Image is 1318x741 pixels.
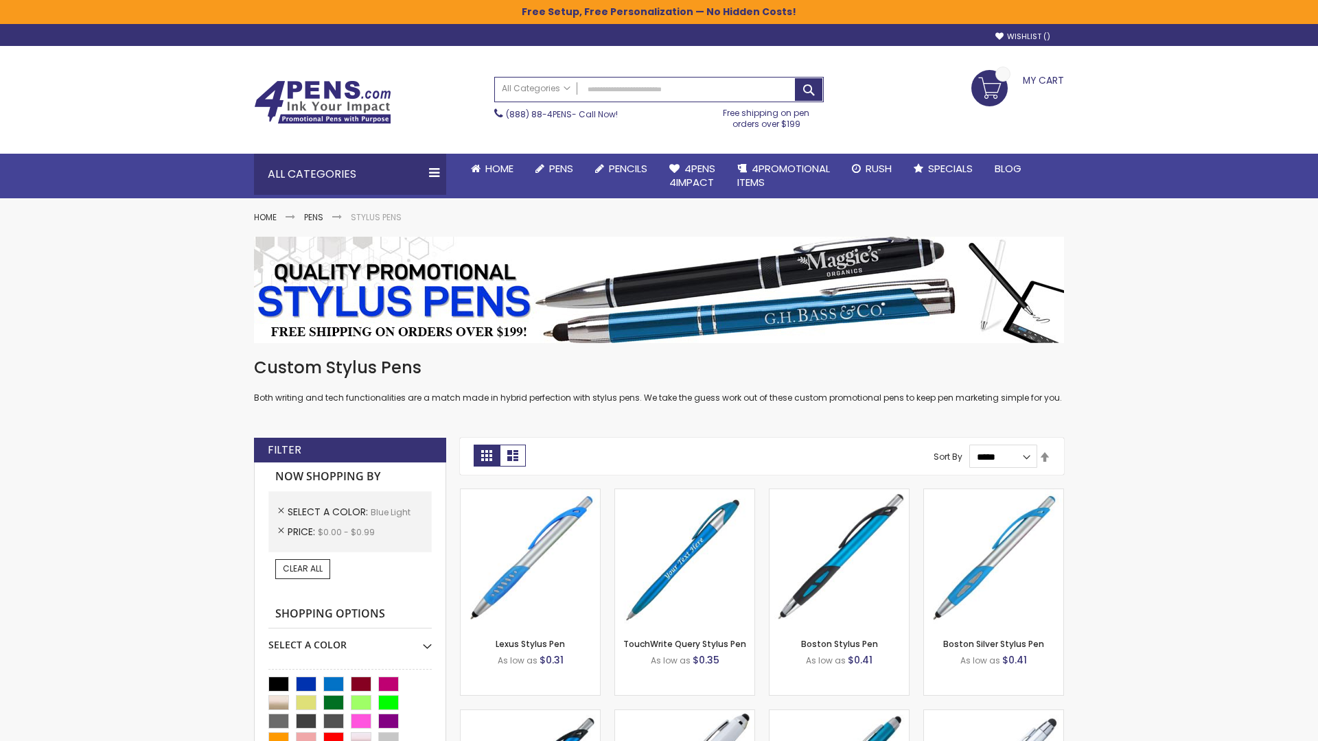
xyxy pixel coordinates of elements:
[806,655,846,666] span: As low as
[737,161,830,189] span: 4PROMOTIONAL ITEMS
[726,154,841,198] a: 4PROMOTIONALITEMS
[658,154,726,198] a: 4Pens4impact
[460,154,524,184] a: Home
[506,108,572,120] a: (888) 88-4PENS
[995,32,1050,42] a: Wishlist
[943,638,1044,650] a: Boston Silver Stylus Pen
[770,709,909,721] a: Lory Metallic Stylus Pen-Blue - Light
[924,709,1063,721] a: Silver Cool Grip Stylus Pen-Blue - Light
[928,161,973,176] span: Specials
[615,489,754,628] img: TouchWrite Query Stylus Pen-Blue Light
[502,83,570,94] span: All Categories
[960,655,1000,666] span: As low as
[268,462,432,491] strong: Now Shopping by
[485,161,513,176] span: Home
[934,451,962,462] label: Sort By
[995,161,1021,176] span: Blog
[498,655,537,666] span: As low as
[268,443,301,458] strong: Filter
[283,563,323,574] span: Clear All
[254,80,391,124] img: 4Pens Custom Pens and Promotional Products
[304,211,323,223] a: Pens
[254,357,1064,379] h1: Custom Stylus Pens
[609,161,647,176] span: Pencils
[1002,653,1027,667] span: $0.41
[540,653,564,667] span: $0.31
[371,506,411,518] span: Blue Light
[496,638,565,650] a: Lexus Stylus Pen
[549,161,573,176] span: Pens
[669,161,715,189] span: 4Pens 4impact
[461,709,600,721] a: Lexus Metallic Stylus Pen-Blue - Light
[984,154,1032,184] a: Blog
[254,154,446,195] div: All Categories
[924,489,1063,500] a: Boston Silver Stylus Pen-Blue - Light
[623,638,746,650] a: TouchWrite Query Stylus Pen
[615,489,754,500] a: TouchWrite Query Stylus Pen-Blue Light
[770,489,909,500] a: Boston Stylus Pen-Blue - Light
[924,489,1063,628] img: Boston Silver Stylus Pen-Blue - Light
[693,653,719,667] span: $0.35
[584,154,658,184] a: Pencils
[495,78,577,100] a: All Categories
[275,559,330,578] a: Clear All
[288,505,371,519] span: Select A Color
[903,154,984,184] a: Specials
[866,161,892,176] span: Rush
[651,655,691,666] span: As low as
[848,653,872,667] span: $0.41
[474,445,500,467] strong: Grid
[506,108,618,120] span: - Call Now!
[318,526,375,538] span: $0.00 - $0.99
[254,357,1064,404] div: Both writing and tech functionalities are a match made in hybrid perfection with stylus pens. We ...
[524,154,584,184] a: Pens
[615,709,754,721] a: Kimberly Logo Stylus Pens-LT-Blue
[288,525,318,539] span: Price
[461,489,600,500] a: Lexus Stylus Pen-Blue - Light
[268,600,432,629] strong: Shopping Options
[801,638,878,650] a: Boston Stylus Pen
[770,489,909,628] img: Boston Stylus Pen-Blue - Light
[841,154,903,184] a: Rush
[709,102,824,130] div: Free shipping on pen orders over $199
[254,237,1064,343] img: Stylus Pens
[461,489,600,628] img: Lexus Stylus Pen-Blue - Light
[268,628,432,652] div: Select A Color
[351,211,402,223] strong: Stylus Pens
[254,211,277,223] a: Home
